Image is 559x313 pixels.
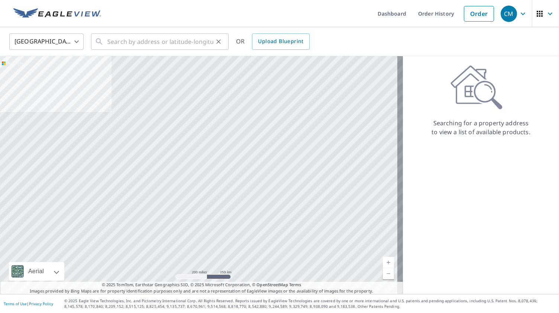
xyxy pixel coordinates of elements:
div: Aerial [26,262,46,281]
img: EV Logo [13,8,101,19]
a: Order [464,6,494,22]
p: Searching for a property address to view a list of available products. [431,119,531,136]
div: [GEOGRAPHIC_DATA] [9,31,84,52]
div: Aerial [9,262,64,281]
button: Clear [213,36,224,47]
div: OR [236,33,310,50]
a: Current Level 5, Zoom In [383,257,394,268]
a: OpenStreetMap [256,282,288,287]
p: | [4,301,53,306]
p: © 2025 Eagle View Technologies, Inc. and Pictometry International Corp. All Rights Reserved. Repo... [64,298,555,309]
span: Upload Blueprint [258,37,303,46]
a: Terms [289,282,301,287]
a: Privacy Policy [29,301,53,306]
div: CM [501,6,517,22]
input: Search by address or latitude-longitude [107,31,213,52]
a: Terms of Use [4,301,27,306]
a: Current Level 5, Zoom Out [383,268,394,279]
span: © 2025 TomTom, Earthstar Geographics SIO, © 2025 Microsoft Corporation, © [102,282,301,288]
a: Upload Blueprint [252,33,309,50]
